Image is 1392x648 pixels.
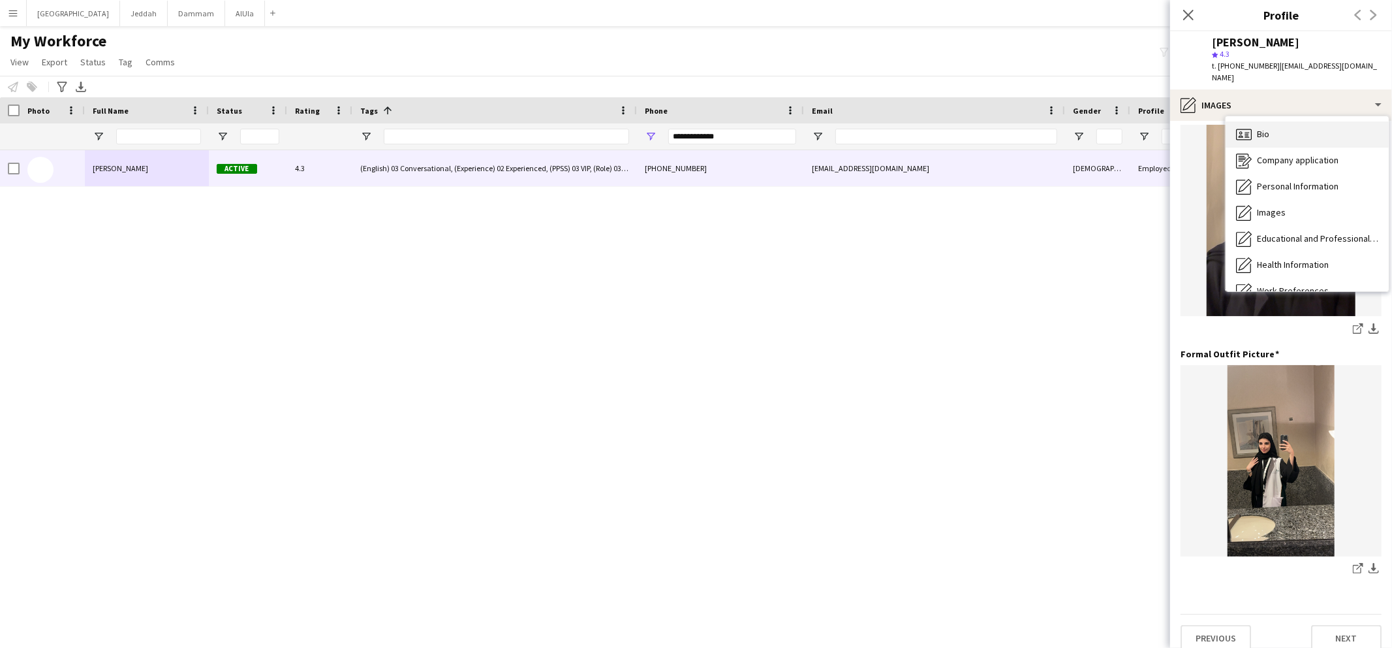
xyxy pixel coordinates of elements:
span: Tags [360,106,378,116]
span: Bio [1257,128,1269,140]
div: Images [1170,89,1392,121]
span: 4.3 [1220,49,1230,59]
a: View [5,54,34,71]
span: Personal Information [1257,180,1338,192]
span: Images [1257,206,1286,218]
app-action-btn: Export XLSX [73,79,89,95]
a: Export [37,54,72,71]
button: Jeddah [120,1,168,26]
div: [EMAIL_ADDRESS][DOMAIN_NAME] [804,150,1065,186]
span: My Workforce [10,31,106,51]
div: Bio [1226,121,1389,148]
div: Company application [1226,148,1389,174]
app-action-btn: Advanced filters [54,79,70,95]
span: View [10,56,29,68]
button: Open Filter Menu [1138,131,1150,142]
div: [PHONE_NUMBER] [637,150,804,186]
span: | [EMAIL_ADDRESS][DOMAIN_NAME] [1212,61,1377,82]
span: Health Information [1257,259,1329,270]
img: IMG_1840.jpeg [1181,365,1382,557]
span: Work Preferences [1257,285,1329,297]
input: Phone Filter Input [668,129,796,144]
div: Work Preferences [1226,278,1389,304]
button: Open Filter Menu [217,131,228,142]
button: Open Filter Menu [93,131,104,142]
button: [GEOGRAPHIC_DATA] [27,1,120,26]
div: (English) 03 Conversational, (Experience) 02 Experienced, (PPSS) 03 VIP, (Role) 03 Premium [PERSO... [352,150,637,186]
div: 4.3 [287,150,352,186]
span: Photo [27,106,50,116]
a: Status [75,54,111,71]
img: Reyof Abdallaah [27,157,54,183]
button: Open Filter Menu [360,131,372,142]
a: Comms [140,54,180,71]
span: Phone [645,106,668,116]
button: Open Filter Menu [1073,131,1085,142]
input: Full Name Filter Input [116,129,201,144]
input: Status Filter Input [240,129,279,144]
span: Active [217,164,257,174]
input: Profile Filter Input [1162,129,1206,144]
span: Gender [1073,106,1101,116]
img: IMG_1280.jpeg [1181,125,1382,316]
span: Comms [146,56,175,68]
button: Dammam [168,1,225,26]
div: Personal Information [1226,174,1389,200]
span: Full Name [93,106,129,116]
button: AlUla [225,1,265,26]
a: Tag [114,54,138,71]
span: Profile [1138,106,1164,116]
span: Company application [1257,154,1338,166]
span: Email [812,106,833,116]
span: Tag [119,56,132,68]
span: Status [217,106,242,116]
span: Status [80,56,106,68]
input: Email Filter Input [835,129,1057,144]
div: [PERSON_NAME] [1212,37,1299,48]
div: [DEMOGRAPHIC_DATA] [1065,150,1130,186]
div: Employed Crew [1130,150,1214,186]
h3: Formal Outfit Picture [1181,348,1279,360]
button: Open Filter Menu [812,131,824,142]
span: Educational and Professional Background [1257,233,1378,244]
div: Health Information [1226,252,1389,278]
div: Educational and Professional Background [1226,226,1389,252]
button: Open Filter Menu [645,131,657,142]
input: Gender Filter Input [1096,129,1122,144]
input: Tags Filter Input [384,129,629,144]
span: Rating [295,106,320,116]
div: Images [1226,200,1389,226]
span: Export [42,56,67,68]
span: [PERSON_NAME] [93,163,148,173]
h3: Profile [1170,7,1392,24]
span: t. [PHONE_NUMBER] [1212,61,1280,71]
